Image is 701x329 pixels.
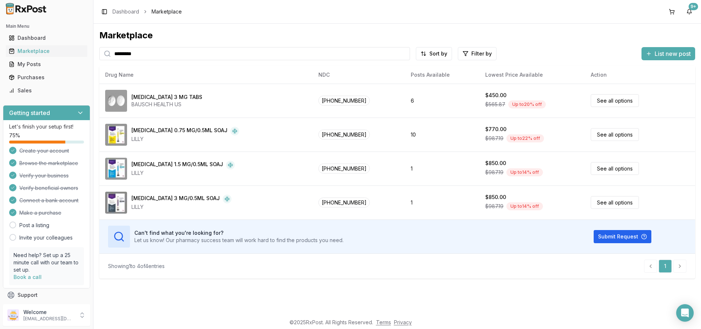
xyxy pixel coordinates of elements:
a: Terms [376,319,391,325]
a: Post a listing [19,222,49,229]
div: LILLY [131,169,235,177]
th: NDC [313,66,405,84]
span: $987.19 [485,203,503,210]
img: User avatar [7,309,19,321]
div: BAUSCH HEALTH US [131,101,202,108]
button: Sales [3,85,90,96]
a: Marketplace [6,45,87,58]
div: LILLY [131,203,231,211]
span: Create your account [19,147,69,154]
div: Up to 20 % off [508,100,546,108]
th: Lowest Price Available [479,66,585,84]
div: $850.00 [485,194,506,201]
a: Privacy [394,319,412,325]
div: Sales [9,87,84,94]
span: 75 % [9,132,20,139]
p: Let us know! Our pharmacy success team will work hard to find the products you need. [134,237,344,244]
th: Action [585,66,695,84]
button: Filter by [458,47,497,60]
nav: pagination [644,260,686,273]
span: Marketplace [152,8,182,15]
p: Need help? Set up a 25 minute call with our team to set up. [14,252,80,273]
span: $565.87 [485,101,505,108]
div: LILLY [131,135,239,143]
div: Up to 14 % off [506,168,543,176]
button: Sort by [416,47,452,60]
button: 9+ [683,6,695,18]
td: 6 [405,84,479,118]
div: [MEDICAL_DATA] 0.75 MG/0.5ML SOAJ [131,127,227,135]
div: [MEDICAL_DATA] 1.5 MG/0.5ML SOAJ [131,161,223,169]
div: Dashboard [9,34,84,42]
span: List new post [655,49,691,58]
span: $987.19 [485,135,503,142]
h3: Can't find what you're looking for? [134,229,344,237]
div: Marketplace [9,47,84,55]
div: Marketplace [99,30,695,41]
a: Book a call [14,274,42,280]
div: Up to 22 % off [506,134,544,142]
span: [PHONE_NUMBER] [318,96,370,106]
img: RxPost Logo [3,3,50,15]
div: My Posts [9,61,84,68]
img: Trulicity 0.75 MG/0.5ML SOAJ [105,124,127,146]
a: Sales [6,84,87,97]
span: Verify beneficial owners [19,184,78,192]
button: Purchases [3,72,90,83]
div: $450.00 [485,92,506,99]
p: Let's finish your setup first! [9,123,84,130]
button: Dashboard [3,32,90,44]
a: Invite your colleagues [19,234,73,241]
div: Purchases [9,74,84,81]
a: Dashboard [112,8,139,15]
p: [EMAIL_ADDRESS][DOMAIN_NAME] [23,316,74,322]
span: Browse the marketplace [19,160,78,167]
h3: Getting started [9,108,50,117]
a: See all options [591,128,639,141]
span: Verify your business [19,172,69,179]
h2: Main Menu [6,23,87,29]
div: Showing 1 to 4 of 4 entries [108,263,165,270]
span: Sort by [429,50,447,57]
span: [PHONE_NUMBER] [318,198,370,207]
td: 10 [405,118,479,152]
td: 1 [405,185,479,219]
div: [MEDICAL_DATA] 3 MG/0.5ML SOAJ [131,195,220,203]
a: Dashboard [6,31,87,45]
div: $850.00 [485,160,506,167]
nav: breadcrumb [112,8,182,15]
img: Trulance 3 MG TABS [105,90,127,112]
button: Marketplace [3,45,90,57]
button: My Posts [3,58,90,70]
a: Purchases [6,71,87,84]
div: Up to 14 % off [506,202,543,210]
div: Open Intercom Messenger [676,304,694,322]
span: Connect a bank account [19,197,78,204]
img: Trulicity 3 MG/0.5ML SOAJ [105,192,127,214]
div: $770.00 [485,126,506,133]
a: See all options [591,162,639,175]
button: List new post [641,47,695,60]
a: My Posts [6,58,87,71]
span: [PHONE_NUMBER] [318,130,370,139]
div: 9+ [689,3,698,10]
a: 1 [659,260,672,273]
th: Drug Name [99,66,313,84]
span: Make a purchase [19,209,61,217]
span: $987.19 [485,169,503,176]
span: Filter by [471,50,492,57]
button: Submit Request [594,230,651,243]
td: 1 [405,152,479,185]
p: Welcome [23,309,74,316]
span: [PHONE_NUMBER] [318,164,370,173]
a: See all options [591,94,639,107]
div: [MEDICAL_DATA] 3 MG TABS [131,93,202,101]
a: List new post [641,51,695,58]
th: Posts Available [405,66,479,84]
a: See all options [591,196,639,209]
button: Support [3,288,90,302]
img: Trulicity 1.5 MG/0.5ML SOAJ [105,158,127,180]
